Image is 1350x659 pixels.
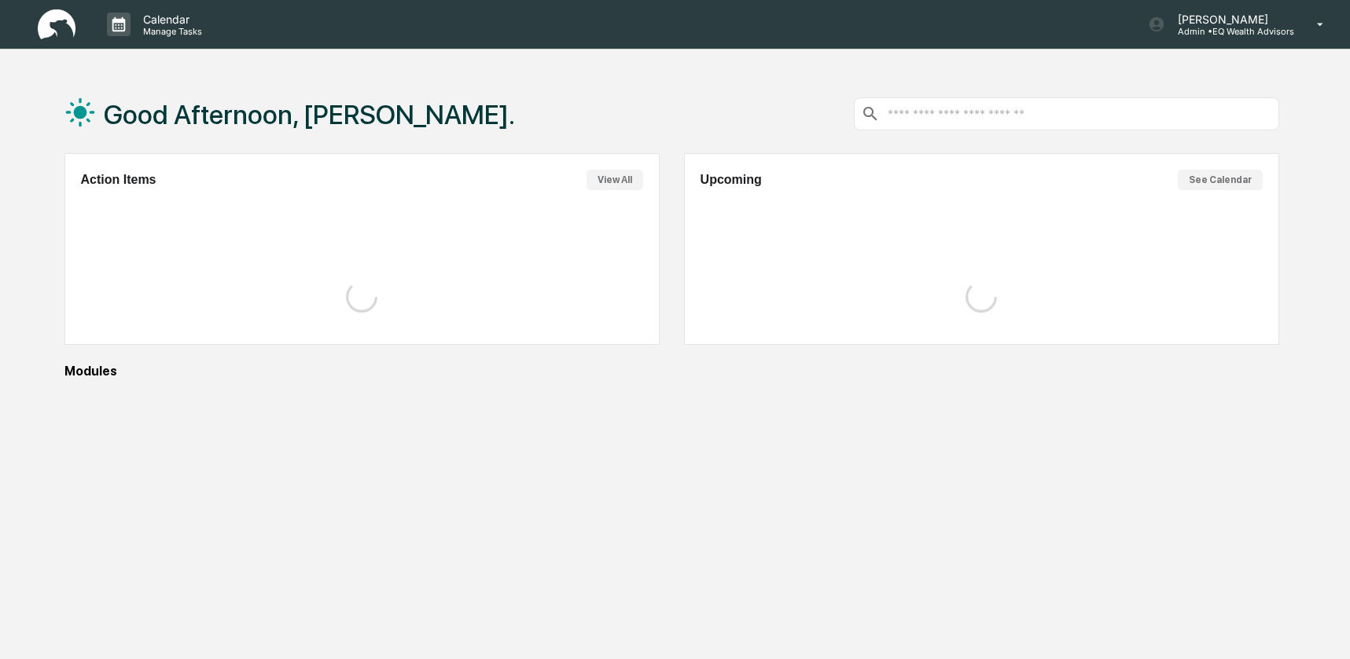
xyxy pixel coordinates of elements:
button: View All [587,170,643,190]
p: [PERSON_NAME] [1165,13,1294,26]
p: Admin • EQ Wealth Advisors [1165,26,1294,37]
p: Calendar [131,13,210,26]
div: Modules [64,364,1279,379]
button: See Calendar [1178,170,1263,190]
h1: Good Afternoon, [PERSON_NAME]. [104,99,515,130]
h2: Action Items [81,173,156,187]
img: logo [38,9,75,40]
h2: Upcoming [701,173,762,187]
p: Manage Tasks [131,26,210,37]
